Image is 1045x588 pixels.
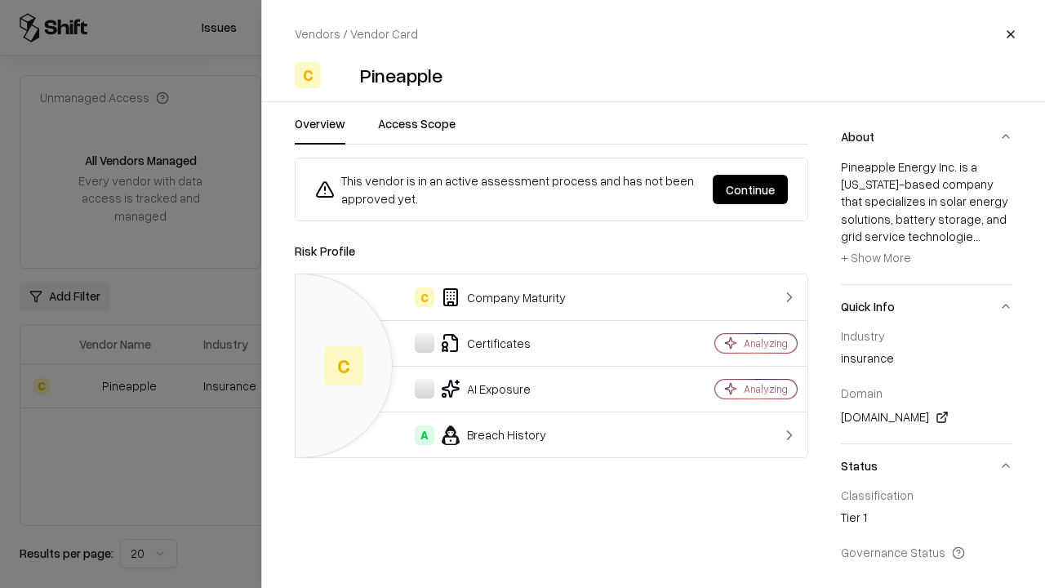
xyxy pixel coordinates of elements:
div: Quick Info [841,328,1012,443]
div: insurance [841,350,1012,372]
div: About [841,158,1012,284]
div: Classification [841,488,1012,502]
div: A [415,425,434,445]
div: AI Exposure [309,379,658,399]
div: Pineapple [360,62,442,88]
span: ... [973,229,981,243]
button: Overview [295,115,345,145]
button: Quick Info [841,285,1012,328]
div: Analyzing [744,336,788,350]
div: Domain [841,385,1012,400]
button: + Show More [841,245,911,271]
div: Industry [841,328,1012,343]
div: C [324,346,363,385]
div: Pineapple Energy Inc. is a [US_STATE]-based company that specializes in solar energy solutions, b... [841,158,1012,271]
img: Pineapple [327,62,354,88]
button: Status [841,444,1012,488]
div: Governance Status [841,545,1012,559]
div: C [295,62,321,88]
div: Risk Profile [295,241,808,261]
button: Access Scope [378,115,456,145]
div: This vendor is in an active assessment process and has not been approved yet. [315,171,700,207]
div: Certificates [309,333,658,353]
button: Continue [713,175,788,204]
div: C [415,287,434,307]
p: Vendors / Vendor Card [295,25,418,42]
span: + Show More [841,250,911,265]
div: Tier 1 [841,509,1012,532]
div: Breach History [309,425,658,445]
div: Company Maturity [309,287,658,307]
div: Analyzing [744,382,788,396]
div: [DOMAIN_NAME] [841,408,1012,427]
button: About [841,115,1012,158]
